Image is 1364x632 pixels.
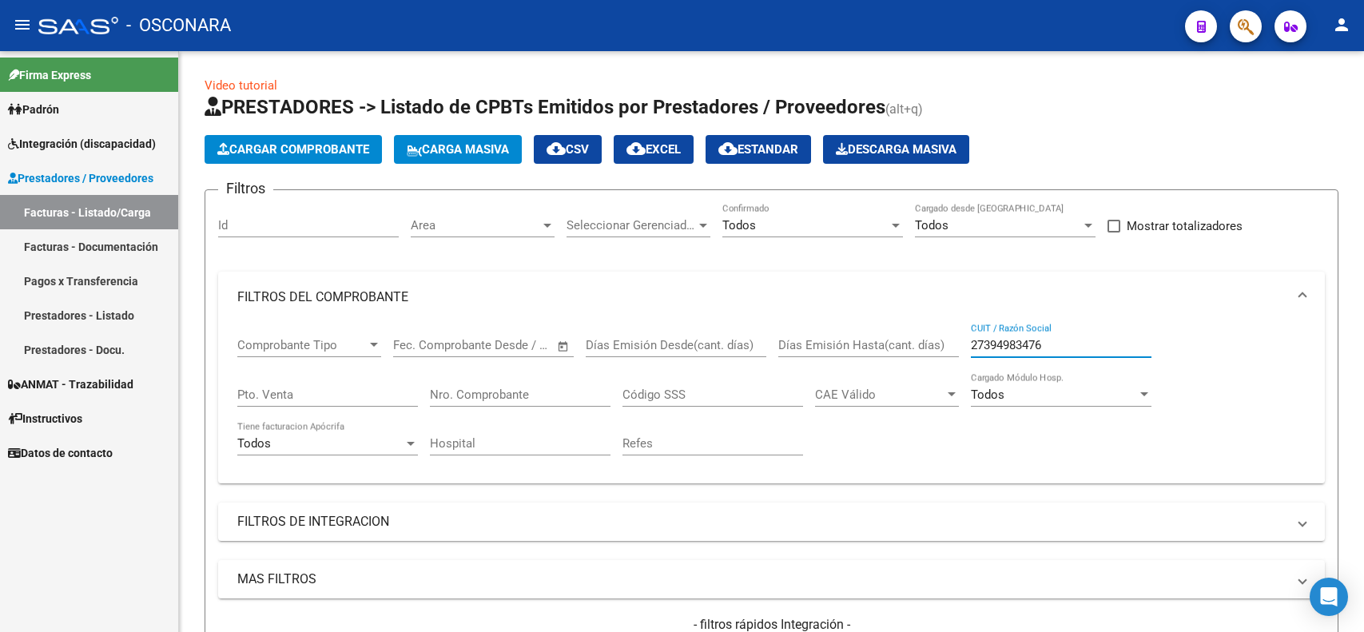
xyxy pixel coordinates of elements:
span: Comprobante Tipo [237,338,367,352]
span: Todos [237,436,271,451]
span: Todos [722,218,756,233]
span: (alt+q) [885,101,923,117]
mat-icon: menu [13,15,32,34]
span: Area [411,218,540,233]
a: Video tutorial [205,78,277,93]
mat-panel-title: FILTROS DE INTEGRACION [237,513,1286,531]
input: End date [459,338,537,352]
mat-icon: cloud_download [547,139,566,158]
span: Descarga Masiva [836,142,956,157]
button: Open calendar [555,337,573,356]
button: Carga Masiva [394,135,522,164]
mat-expansion-panel-header: FILTROS DEL COMPROBANTE [218,272,1325,323]
app-download-masive: Descarga masiva de comprobantes (adjuntos) [823,135,969,164]
span: Padrón [8,101,59,118]
span: Todos [915,218,948,233]
span: - OSCONARA [126,8,231,43]
button: Cargar Comprobante [205,135,382,164]
span: Todos [971,388,1004,402]
span: CSV [547,142,589,157]
button: Estandar [706,135,811,164]
span: Estandar [718,142,798,157]
mat-panel-title: FILTROS DEL COMPROBANTE [237,288,1286,306]
span: CAE Válido [815,388,944,402]
span: Mostrar totalizadores [1127,217,1243,236]
button: EXCEL [614,135,694,164]
span: Firma Express [8,66,91,84]
button: Descarga Masiva [823,135,969,164]
input: Start date [393,338,445,352]
div: Open Intercom Messenger [1310,578,1348,616]
button: CSV [534,135,602,164]
mat-icon: cloud_download [626,139,646,158]
span: Seleccionar Gerenciador [567,218,696,233]
span: Prestadores / Proveedores [8,169,153,187]
span: Cargar Comprobante [217,142,369,157]
span: PRESTADORES -> Listado de CPBTs Emitidos por Prestadores / Proveedores [205,96,885,118]
span: EXCEL [626,142,681,157]
mat-icon: person [1332,15,1351,34]
span: Instructivos [8,410,82,427]
mat-icon: cloud_download [718,139,738,158]
mat-expansion-panel-header: MAS FILTROS [218,560,1325,598]
span: ANMAT - Trazabilidad [8,376,133,393]
div: FILTROS DEL COMPROBANTE [218,323,1325,483]
h3: Filtros [218,177,273,200]
span: Integración (discapacidad) [8,135,156,153]
span: Datos de contacto [8,444,113,462]
mat-expansion-panel-header: FILTROS DE INTEGRACION [218,503,1325,541]
mat-panel-title: MAS FILTROS [237,570,1286,588]
span: Carga Masiva [407,142,509,157]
